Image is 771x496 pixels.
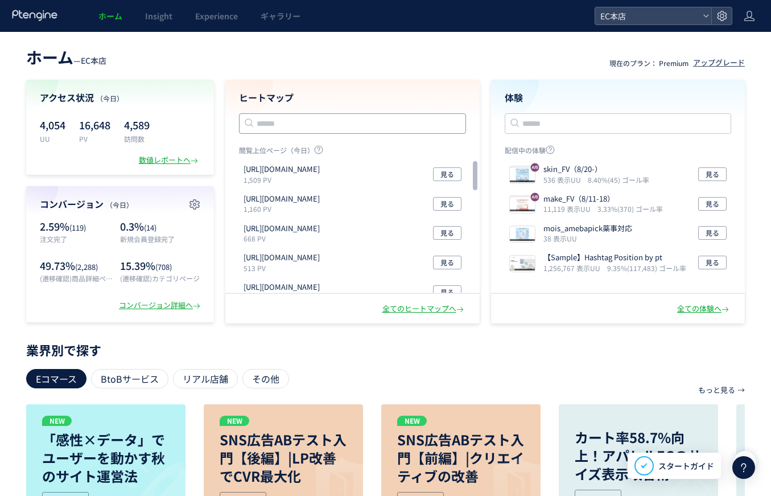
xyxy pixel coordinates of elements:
p: 668 PV [244,233,324,243]
div: 全てのヒートマップへ [382,304,466,314]
span: (119) [69,222,86,233]
p: (遷移確認)商品詳細ページ [40,273,114,283]
p: (遷移確認)カテゴリページ [120,273,200,283]
span: ホーム [26,46,73,68]
p: 配信中の体験 [505,145,732,159]
i: 536 表示UU [543,175,586,185]
p: 511 PV [244,293,324,302]
button: 見る [698,197,727,211]
span: 見る [706,167,719,181]
p: https://etvos.com/shop/g/gAF10530 [244,223,320,234]
span: 見る [440,226,454,240]
span: スタートガイド [658,460,714,472]
span: Experience [195,10,238,22]
p: NEW [397,416,427,426]
img: 1a179c1af24e127cd3c41384fd22c66b1754901687252.jpeg [510,197,535,213]
span: （今日） [106,200,133,210]
button: 見る [698,226,727,240]
i: 9.35%(117,483) ゴール率 [607,263,686,273]
span: 見る [440,256,454,269]
span: 見る [706,256,719,269]
span: EC本店 [81,55,106,66]
span: (14) [144,222,156,233]
i: 38 表示UU [543,233,577,243]
div: リアル店舗 [173,369,238,388]
p: https://etvos.com/shop/lp/make_perfectkit_standard.aspx [244,282,320,293]
p: UU [40,134,65,144]
p: 閲覧上位ページ（今日） [239,145,466,159]
h4: アクセス状況 [40,91,200,104]
p: 16,648 [79,116,110,134]
button: 見る [433,285,461,299]
i: 11,119 表示UU [543,204,595,214]
button: 見る [698,256,727,269]
span: （今日） [96,93,123,103]
p: 513 PV [244,263,324,273]
span: ホーム [98,10,122,22]
img: 3edfffefa1cc9c933aa3ecd714b657501754575085509.jpeg [510,226,535,242]
p: もっと見る [698,380,735,400]
span: EC本店 [597,7,698,24]
i: 3.33%(370) ゴール率 [597,204,663,214]
span: 見る [706,226,719,240]
div: — [26,46,106,68]
span: 見る [440,197,454,211]
button: 見る [433,226,461,240]
img: e60b16c7325680ac2c0069e161b0a833.jpeg [510,256,535,272]
h4: 体験 [505,91,732,104]
p: SNS広告ABテスト入門【前編】|クリエイティブの改善 [397,431,525,485]
p: NEW [42,416,72,426]
span: ギャラリー [261,10,300,22]
button: 見る [433,167,461,181]
p: 【Sample】Hashtag Position by pt [543,252,682,263]
p: 1,160 PV [244,204,324,214]
p: https://etvos.com/shop/g/gCN20696-000 [244,252,320,263]
h4: ヒートマップ [239,91,466,104]
p: 新規会員登録完了 [120,234,200,244]
button: 見る [698,167,727,181]
p: https://etvos.com/shop/customer/menu.aspx [244,194,320,204]
span: (708) [155,261,172,272]
p: NEW [220,416,249,426]
p: https://etvos.com/shop/default.aspx [244,164,320,175]
p: 2.59% [40,219,114,234]
i: 8.40%(45) ゴール率 [588,175,649,185]
p: 49.73% [40,259,114,273]
img: 3edfffefa1cc9c933aa3ecd714b657501755640360662.jpeg [510,167,535,183]
span: 見る [706,197,719,211]
div: その他 [242,369,289,388]
div: 全ての体験へ [677,304,731,314]
div: 数値レポートへ [139,155,200,166]
span: Insight [145,10,172,22]
p: 注文完了 [40,234,114,244]
p: 1,509 PV [244,175,324,185]
h4: コンバージョン [40,198,200,211]
p: → [737,380,745,400]
span: (2,288) [75,261,98,272]
i: 1,256,767 表示UU [543,263,605,273]
p: 現在のプラン： Premium [609,58,688,68]
p: SNS広告ABテスト入門【後編】|LP改善でCVR最大化 [220,431,347,485]
button: 見る [433,256,461,269]
p: 15.39% [120,259,200,273]
p: 「感性×データ」でユーザーを動かす秋のサイト運営法 [42,431,170,485]
div: BtoBサービス [91,369,168,388]
p: 0.3% [120,219,200,234]
span: 見る [440,285,454,299]
div: Eコマース [26,369,86,388]
button: 見る [433,197,461,211]
div: コンバージョン詳細へ [119,300,203,311]
p: mois_amebapick薬事対応 [543,223,632,234]
p: PV [79,134,110,144]
span: 見る [440,167,454,181]
p: 4,054 [40,116,65,134]
p: make_FV（8/11-18） [543,194,658,204]
p: 4,589 [124,116,150,134]
p: カート率58.7%向上！アパレルECのサイズ表示改善術 [575,428,702,483]
div: アップグレード [693,58,745,68]
p: skin_FV（8/20-） [543,164,645,175]
p: 業界別で探す [26,346,745,353]
p: 訪問数 [124,134,150,144]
